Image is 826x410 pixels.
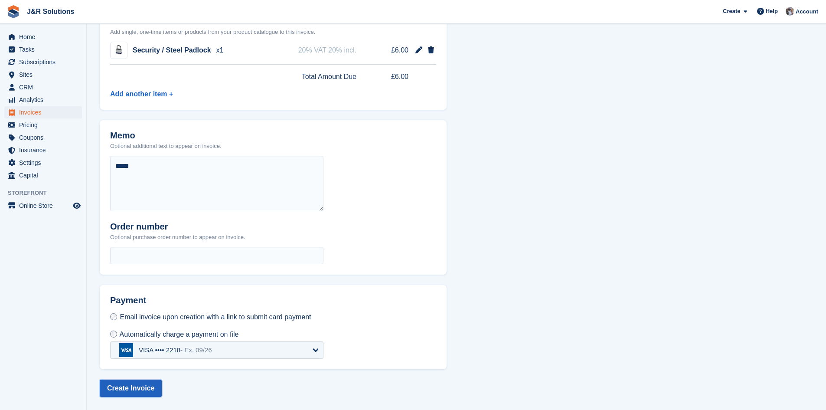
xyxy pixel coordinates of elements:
span: Home [19,31,71,43]
h2: Memo [110,131,222,141]
span: Settings [19,157,71,169]
a: menu [4,144,82,156]
a: menu [4,157,82,169]
span: Automatically charge a payment on file [120,331,239,338]
span: Coupons [19,131,71,144]
span: Total Amount Due [302,72,356,82]
span: Pricing [19,119,71,131]
a: menu [4,131,82,144]
a: menu [4,56,82,68]
span: Tasks [19,43,71,56]
p: Optional additional text to appear on invoice. [110,142,222,151]
span: Online Store [19,200,71,212]
span: - Ex. 09/26 [180,346,212,354]
img: Laminated%20Steel%2040mm%20keyed%20padlock.jpg [111,44,127,56]
span: Invoices [19,106,71,118]
span: 20% VAT 20% incl. [298,45,356,56]
span: Capital [19,169,71,181]
span: x1 [216,45,224,56]
span: Analytics [19,94,71,106]
a: menu [4,69,82,81]
img: stora-icon-8386f47178a22dfd0bd8f6a31ec36ba5ce8667c1dd55bd0f319d3a0aa187defe.svg [7,5,20,18]
span: Subscriptions [19,56,71,68]
a: menu [4,31,82,43]
span: Email invoice upon creation with a link to submit card payment [120,313,311,321]
a: menu [4,106,82,118]
span: £6.00 [375,72,408,82]
a: menu [4,81,82,93]
span: Insurance [19,144,71,156]
a: menu [4,200,82,212]
span: Storefront [8,189,86,197]
p: Optional purchase order number to appear on invoice. [110,233,245,242]
a: menu [4,119,82,131]
span: £6.00 [375,45,408,56]
input: Automatically charge a payment on file [110,331,117,338]
a: Add another item + [110,90,173,98]
p: Add single, one-time items or products from your product catalogue to this invoice. [110,28,436,36]
span: CRM [19,81,71,93]
img: visa-b694ef4212b07b5f47965f94a99afb91c8fa3d2577008b26e631fad0fb21120b.svg [119,343,133,357]
a: menu [4,94,82,106]
a: menu [4,169,82,181]
a: J&R Solutions [23,4,78,19]
a: Preview store [72,200,82,211]
span: Sites [19,69,71,81]
span: Account [796,7,818,16]
span: Security / Steel Padlock [133,45,211,56]
h2: Order number [110,222,245,232]
button: Create Invoice [100,380,162,397]
h2: Payment [110,295,323,312]
span: Help [766,7,778,16]
a: menu [4,43,82,56]
img: Steve Revell [786,7,794,16]
div: VISA •••• 2218 [139,346,212,354]
span: Create [723,7,740,16]
input: Email invoice upon creation with a link to submit card payment [110,313,117,320]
